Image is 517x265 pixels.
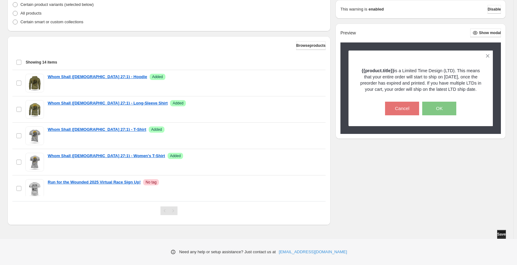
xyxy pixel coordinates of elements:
button: Save [497,230,506,239]
span: Added [173,101,183,106]
span: Certain product variants (selected below) [20,2,94,7]
p: Certain smart or custom collections [20,19,83,25]
a: Whom Shall ([DEMOGRAPHIC_DATA] 27:1) - Women's T-Shirt [48,153,165,159]
button: Browseproducts [296,41,326,50]
p: is a Limited Time Design (LTD). This means that your entire order will start to ship on [DATE], o... [359,68,482,92]
p: All products [20,10,42,16]
span: No tag [146,180,156,185]
strong: {{product.title}} [362,68,394,73]
nav: Pagination [160,206,177,215]
a: Whom Shall ([DEMOGRAPHIC_DATA] 27:1) - Long-Sleeve Shirt [48,100,168,106]
span: Show modal [479,30,501,35]
span: Added [151,127,162,132]
span: Disable [488,7,501,12]
button: Cancel [385,102,419,115]
strong: enabled [369,6,384,12]
button: Disable [488,5,501,14]
a: [EMAIL_ADDRESS][DOMAIN_NAME] [279,249,347,255]
span: Added [170,153,181,158]
a: Whom Shall ([DEMOGRAPHIC_DATA] 27:1) - T-Shirt [48,126,146,133]
h2: Preview [340,30,356,36]
p: This warning is [340,6,367,12]
a: Run for the Wounded 2025 Virtual Race Sign Up! [48,179,141,185]
span: Save [497,232,506,237]
a: Whom Shall ([DEMOGRAPHIC_DATA] 27:1) - Hoodie [48,74,147,80]
button: Show modal [470,29,501,37]
button: OK [422,102,456,115]
span: Added [152,74,163,79]
span: Browse products [296,43,326,48]
span: Showing 14 items [26,60,57,65]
